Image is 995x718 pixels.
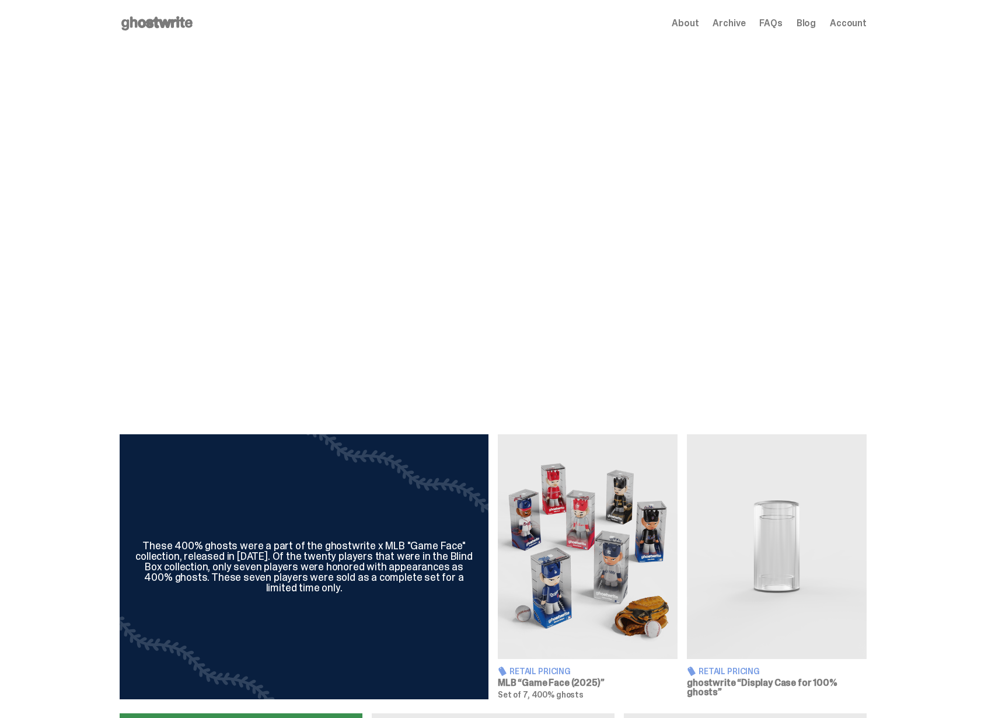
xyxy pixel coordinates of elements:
[687,434,867,699] a: Display Case for 100% ghosts Retail Pricing
[498,689,584,700] span: Set of 7, 400% ghosts
[509,667,571,675] span: Retail Pricing
[699,667,760,675] span: Retail Pricing
[797,19,816,28] a: Blog
[759,19,782,28] a: FAQs
[134,541,474,593] div: These 400% ghosts were a part of the ghostwrite x MLB "Game Face" collection, released in [DATE]....
[713,19,745,28] a: Archive
[672,19,699,28] a: About
[687,434,867,659] img: Display Case for 100% ghosts
[687,678,867,697] h3: ghostwrite “Display Case for 100% ghosts”
[498,678,678,688] h3: MLB “Game Face (2025)”
[830,19,867,28] a: Account
[498,434,678,699] a: Game Face (2025) Retail Pricing
[498,434,678,659] img: Game Face (2025)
